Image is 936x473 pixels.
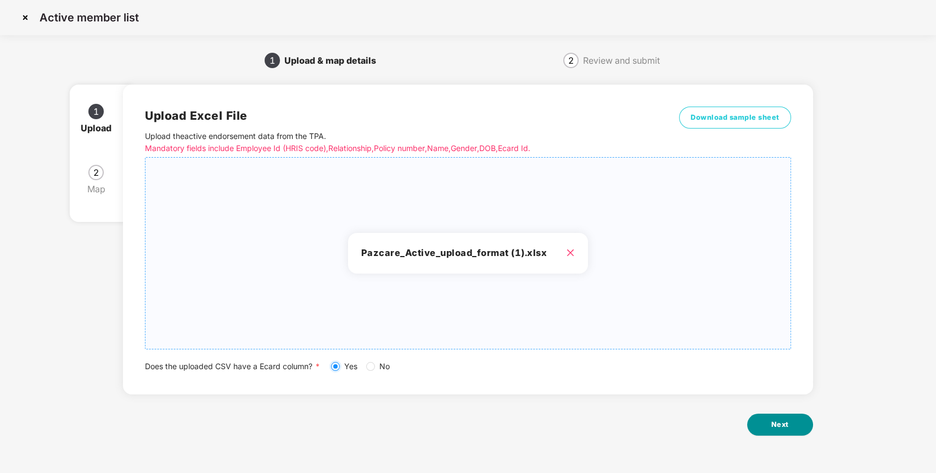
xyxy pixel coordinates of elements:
div: Review and submit [583,52,660,69]
div: Upload & map details [284,52,385,69]
button: Next [747,414,813,436]
span: Yes [340,360,362,372]
span: No [375,360,394,372]
div: Map [87,180,114,198]
span: close [566,248,575,257]
p: Mandatory fields include Employee Id (HRIS code), Relationship, Policy number, Name, Gender, DOB,... [145,142,656,154]
img: svg+xml;base64,PHN2ZyBpZD0iQ3Jvc3MtMzJ4MzIiIHhtbG5zPSJodHRwOi8vd3d3LnczLm9yZy8yMDAwL3N2ZyIgd2lkdG... [16,9,34,26]
span: Download sample sheet [691,112,780,123]
p: Active member list [40,11,139,24]
span: 1 [270,56,275,65]
span: 1 [93,107,99,116]
button: Download sample sheet [679,107,791,129]
h3: Pazcare_Active_upload_format (1).xlsx [361,246,575,260]
span: Pazcare_Active_upload_format (1).xlsx close [145,158,791,349]
p: Upload the active endorsement data from the TPA . [145,130,656,154]
div: Does the uploaded CSV have a Ecard column? [145,360,791,372]
span: Next [771,419,789,430]
div: Upload [81,119,120,137]
h2: Upload Excel File [145,107,656,125]
span: 2 [568,56,574,65]
span: 2 [93,168,99,177]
